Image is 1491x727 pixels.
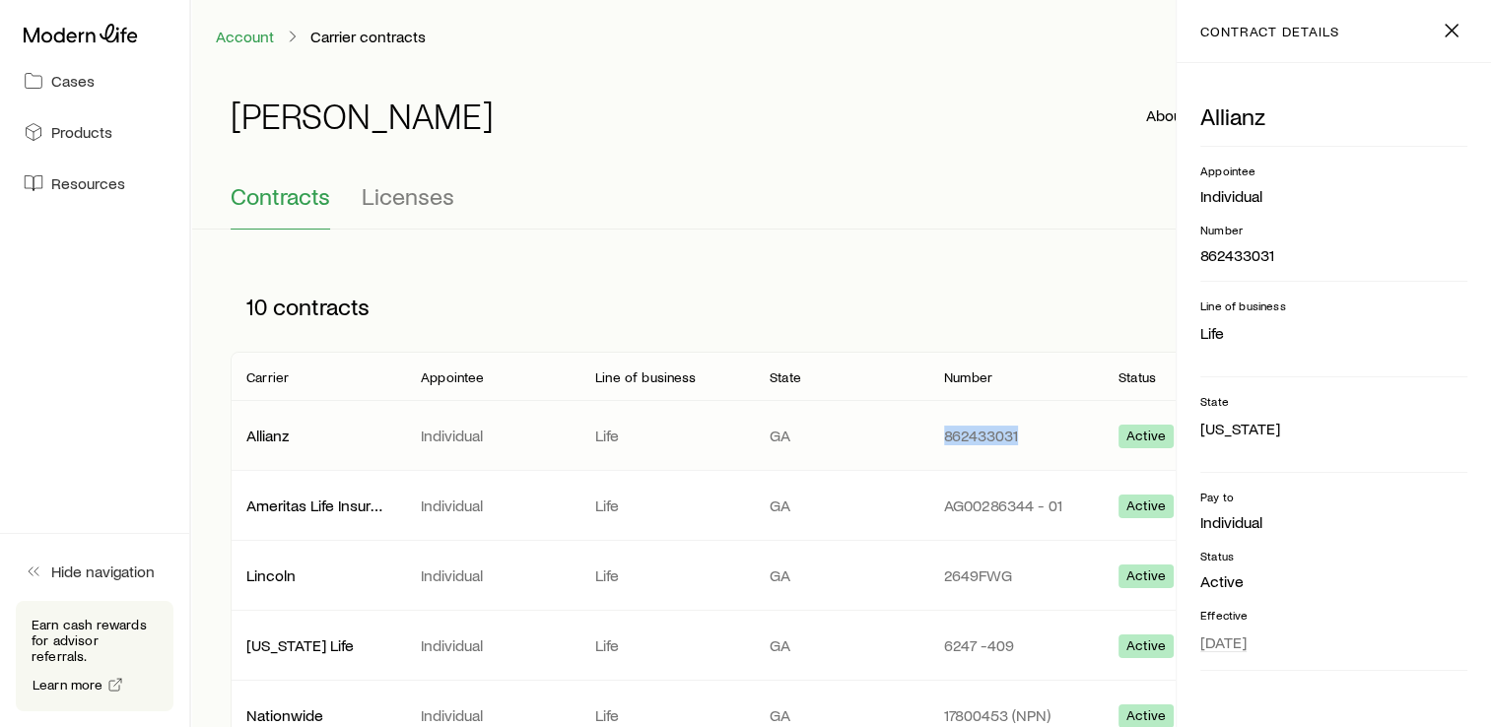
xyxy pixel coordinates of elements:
[944,369,992,385] p: Number
[310,27,426,46] p: Carrier contracts
[231,96,494,135] h1: [PERSON_NAME]
[770,565,913,585] p: GA
[1200,321,1467,345] li: Life
[246,426,389,445] p: Allianz
[1126,497,1166,518] span: Active
[33,678,103,692] span: Learn more
[770,496,913,515] p: GA
[421,369,484,385] p: Appointee
[246,705,389,725] p: Nationwide
[1200,632,1247,652] span: [DATE]
[944,426,1087,445] p: 862433031
[1200,163,1467,178] p: Appointee
[1200,24,1338,39] p: contract details
[1200,489,1467,504] p: Pay to
[51,122,112,142] span: Products
[51,173,125,193] span: Resources
[944,496,1087,515] p: AG00286344 - 01
[595,705,738,725] p: Life
[1200,297,1467,313] p: Line of business
[1200,245,1467,265] p: 862433031
[1200,607,1467,623] p: Effective
[246,565,389,585] p: Lincoln
[944,635,1087,655] p: 6247 -409
[421,496,564,515] p: Individual
[1200,222,1467,237] p: Number
[246,293,267,320] span: 10
[421,635,564,655] p: Individual
[1118,369,1156,385] p: Status
[1200,102,1467,130] p: Allianz
[51,71,95,91] span: Cases
[1200,512,1467,532] p: Individual
[273,293,370,320] span: contracts
[32,617,158,664] p: Earn cash rewards for advisor referrals.
[1200,186,1467,206] p: Individual
[1200,417,1467,440] li: [US_STATE]
[16,550,173,593] button: Hide navigation
[215,28,275,46] a: Account
[770,369,801,385] p: State
[595,496,738,515] p: Life
[16,601,173,711] div: Earn cash rewards for advisor referrals.Learn more
[421,426,564,445] p: Individual
[944,705,1087,725] p: 17800453 (NPN)
[16,110,173,154] a: Products
[231,182,330,210] span: Contracts
[1200,571,1467,591] p: Active
[16,162,173,205] a: Resources
[1200,393,1467,409] p: State
[231,182,1452,230] div: Contracting sub-page tabs
[51,562,155,581] span: Hide navigation
[16,59,173,102] a: Cases
[595,565,738,585] p: Life
[1126,567,1166,588] span: Active
[246,496,389,515] p: Ameritas Life Insurance Corp. (Ameritas)
[595,426,738,445] p: Life
[770,635,913,655] p: GA
[1126,428,1166,448] span: Active
[595,369,697,385] p: Line of business
[362,182,454,210] span: Licenses
[421,705,564,725] p: Individual
[1200,548,1467,563] p: Status
[770,426,913,445] p: GA
[944,565,1087,585] p: 2649FWG
[246,369,289,385] p: Carrier
[1126,637,1166,658] span: Active
[595,635,738,655] p: Life
[770,705,913,725] p: GA
[421,565,564,585] p: Individual
[1145,106,1324,125] button: About carrier contracts
[246,635,389,655] p: [US_STATE] Life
